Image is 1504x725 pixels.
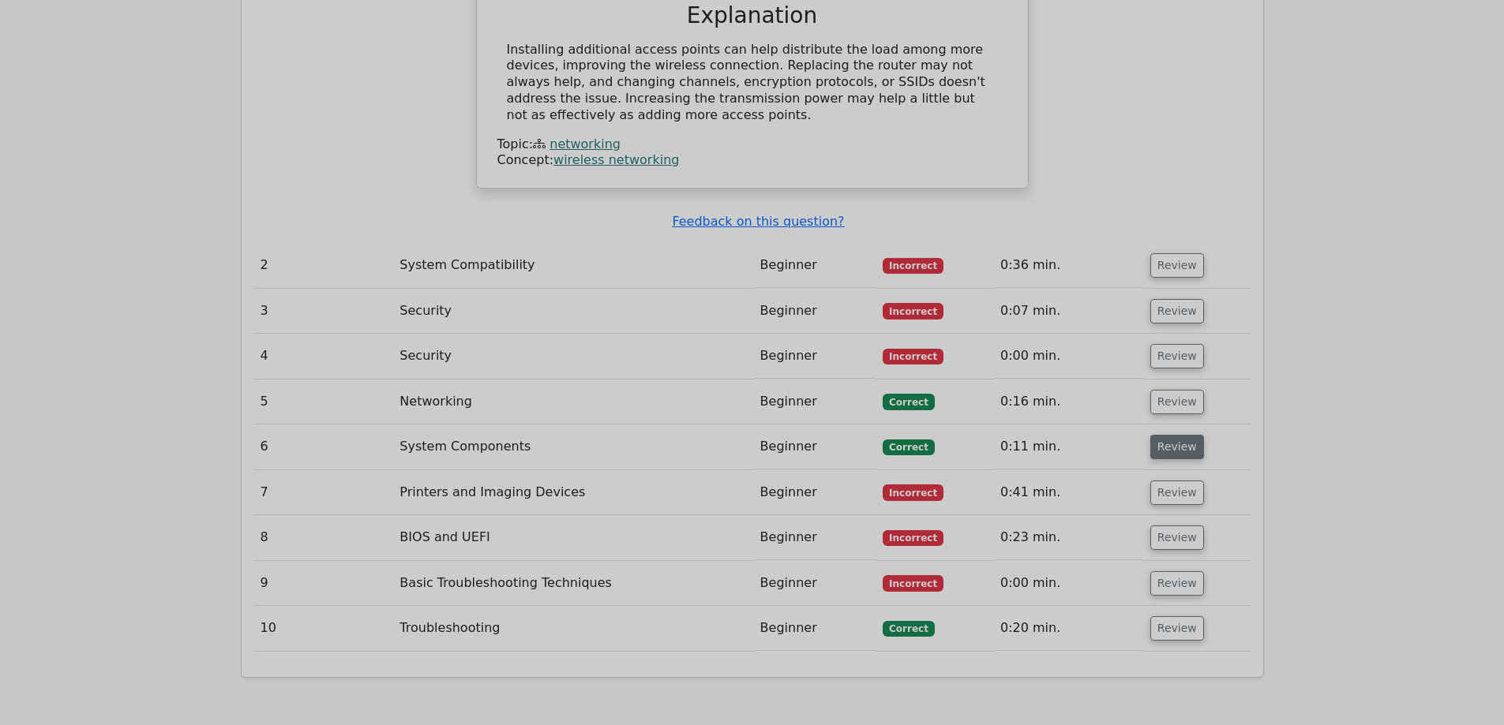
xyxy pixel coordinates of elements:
td: Beginner [754,243,877,288]
button: Review [1150,390,1204,414]
td: Security [393,289,753,334]
span: Incorrect [883,530,943,546]
td: 0:00 min. [994,561,1144,606]
div: Topic: [497,136,1007,153]
td: Security [393,334,753,379]
button: Review [1150,435,1204,459]
button: Review [1150,525,1204,550]
td: Beginner [754,379,877,424]
button: Review [1150,299,1204,323]
h3: Explanation [507,2,998,29]
td: 2 [254,243,394,288]
td: 7 [254,470,394,515]
td: Troubleshooting [393,606,753,651]
td: Beginner [754,334,877,379]
td: 0:36 min. [994,243,1144,288]
td: 9 [254,561,394,606]
td: 6 [254,424,394,469]
td: 5 [254,379,394,424]
td: 10 [254,606,394,651]
span: Incorrect [883,349,943,364]
td: 0:11 min. [994,424,1144,469]
td: 4 [254,334,394,379]
td: 3 [254,289,394,334]
span: Incorrect [883,484,943,500]
td: 0:23 min. [994,515,1144,560]
span: Correct [883,621,934,637]
td: Beginner [754,289,877,334]
a: wireless networking [553,152,679,167]
span: Correct [883,439,934,455]
td: 0:07 min. [994,289,1144,334]
div: Installing additional access points can help distribute the load among more devices, improving th... [507,42,998,124]
div: Concept: [497,152,1007,169]
button: Review [1150,480,1204,505]
td: 8 [254,515,394,560]
td: 0:16 min. [994,379,1144,424]
button: Review [1150,344,1204,368]
td: Beginner [754,424,877,469]
td: 0:20 min. [994,606,1144,651]
td: Beginner [754,470,877,515]
td: Beginner [754,606,877,651]
td: BIOS and UEFI [393,515,753,560]
span: Incorrect [883,575,943,591]
td: Beginner [754,561,877,606]
button: Review [1150,616,1204,641]
td: System Components [393,424,753,469]
td: Beginner [754,515,877,560]
a: networking [549,136,621,151]
td: 0:41 min. [994,470,1144,515]
span: Correct [883,394,934,409]
td: Networking [393,379,753,424]
button: Review [1150,253,1204,278]
td: 0:00 min. [994,334,1144,379]
td: Printers and Imaging Devices [393,470,753,515]
a: Feedback on this question? [672,214,844,229]
td: Basic Troubleshooting Techniques [393,561,753,606]
span: Incorrect [883,258,943,274]
button: Review [1150,571,1204,596]
td: System Compatibility [393,243,753,288]
span: Incorrect [883,303,943,319]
